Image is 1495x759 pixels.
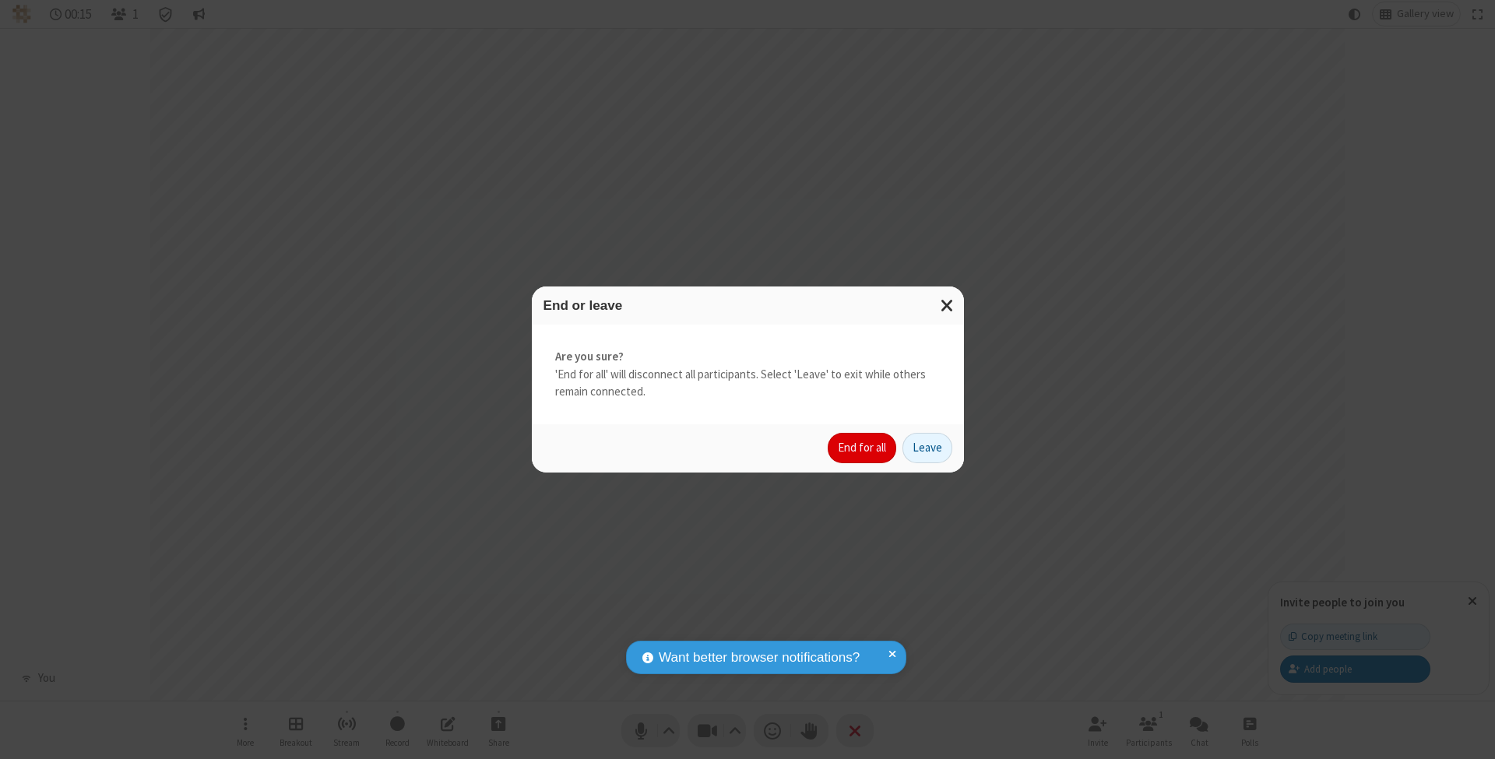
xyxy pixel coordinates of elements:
h3: End or leave [543,298,952,313]
div: 'End for all' will disconnect all participants. Select 'Leave' to exit while others remain connec... [532,325,964,424]
button: End for all [828,433,896,464]
button: Close modal [931,286,964,325]
strong: Are you sure? [555,348,941,366]
button: Leave [902,433,952,464]
span: Want better browser notifications? [659,648,860,668]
